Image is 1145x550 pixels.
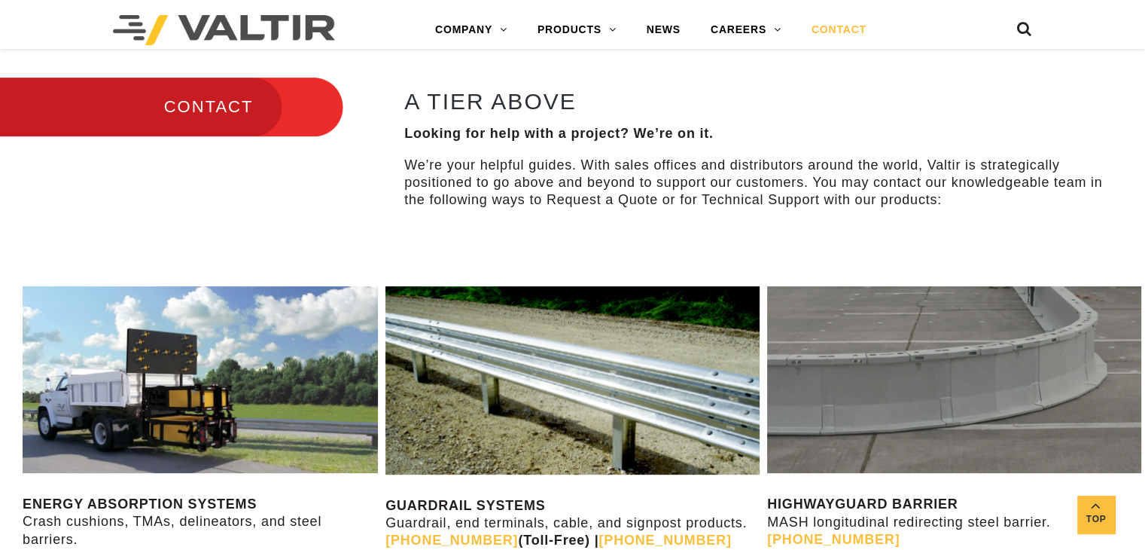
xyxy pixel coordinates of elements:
a: Top [1077,496,1115,533]
img: Valtir [113,15,335,45]
img: Guardrail Contact Us Page Image [385,286,760,475]
strong: ENERGY ABSORPTION SYSTEMS [23,497,257,512]
a: [PHONE_NUMBER] [598,533,731,548]
strong: HIGHWAYGUARD BARRIER [767,497,958,512]
a: [PHONE_NUMBER] [385,533,518,548]
a: CONTACT [796,15,882,45]
a: NEWS [632,15,696,45]
a: COMPANY [420,15,522,45]
a: CAREERS [696,15,796,45]
a: [PHONE_NUMBER] [767,532,900,547]
a: PRODUCTS [522,15,632,45]
p: MASH longitudinal redirecting steel barrier. [767,496,1141,548]
img: SS180M Contact Us Page Image [23,286,378,473]
span: Top [1077,511,1115,528]
h2: A TIER ABOVE [404,89,1104,114]
strong: Looking for help with a project? We’re on it. [404,126,714,141]
img: Radius-Barrier-Section-Highwayguard3 [767,286,1141,473]
strong: GUARDRAIL SYSTEMS [385,498,545,513]
p: We’re your helpful guides. With sales offices and distributors around the world, Valtir is strate... [404,157,1104,209]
